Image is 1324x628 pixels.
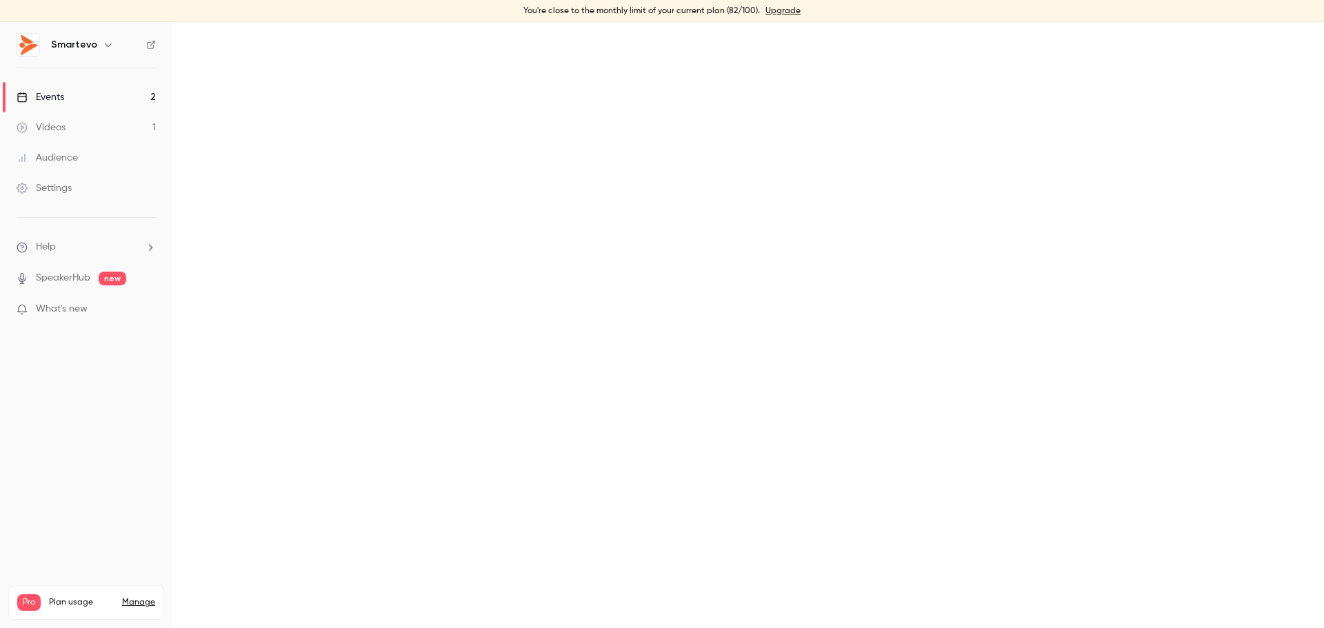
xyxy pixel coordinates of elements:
a: Manage [122,597,155,608]
div: Events [17,90,64,104]
span: What's new [36,302,88,316]
span: new [99,272,126,285]
iframe: Noticeable Trigger [139,303,156,316]
span: Help [36,240,56,254]
img: Smartevo [17,34,39,56]
span: Pro [17,594,41,611]
span: Plan usage [49,597,114,608]
a: SpeakerHub [36,271,90,285]
div: Videos [17,121,66,134]
div: Audience [17,151,78,165]
li: help-dropdown-opener [17,240,156,254]
a: Upgrade [765,6,801,17]
div: Settings [17,181,72,195]
h6: Smartevo [51,38,97,52]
